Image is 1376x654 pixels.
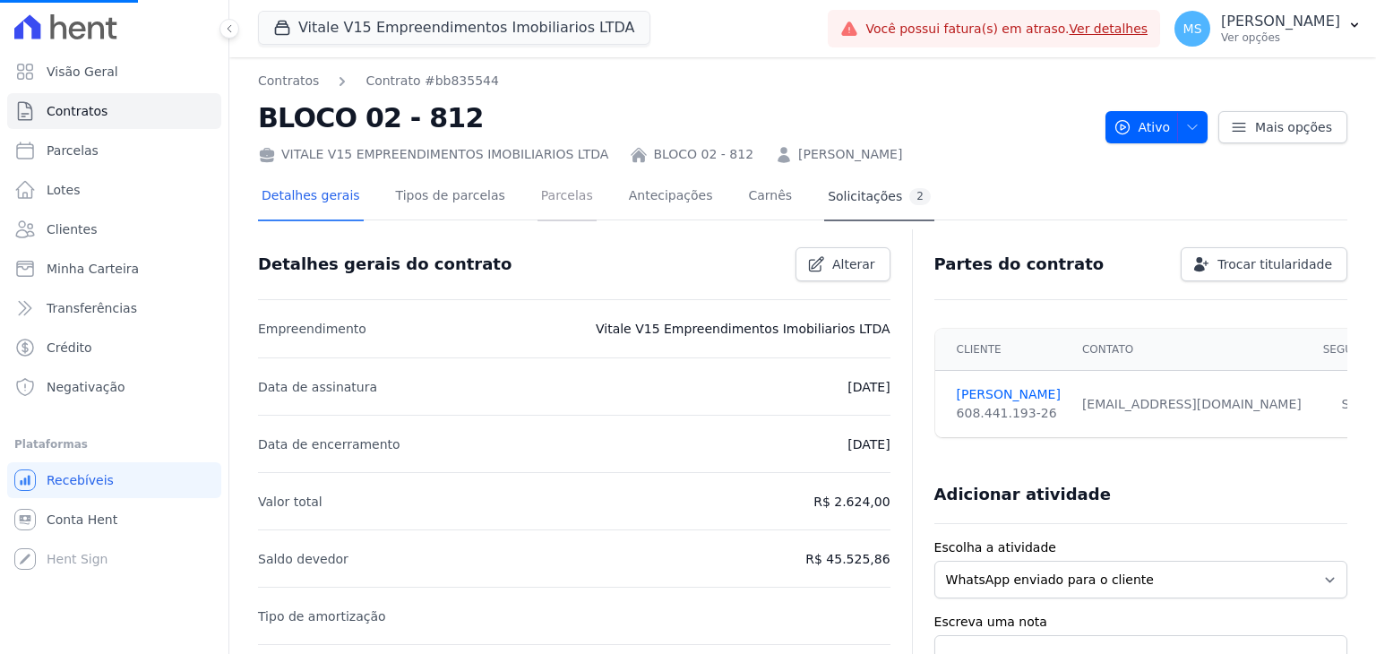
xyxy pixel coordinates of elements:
[865,20,1148,39] span: Você possui fatura(s) em atraso.
[813,491,890,512] p: R$ 2.624,00
[1255,118,1332,136] span: Mais opções
[258,606,386,627] p: Tipo de amortização
[47,63,118,81] span: Visão Geral
[258,318,366,340] p: Empreendimento
[258,72,499,90] nav: Breadcrumb
[7,290,221,326] a: Transferências
[1221,30,1340,45] p: Ver opções
[258,98,1091,138] h2: BLOCO 02 - 812
[909,188,931,205] div: 2
[934,254,1105,275] h3: Partes do contrato
[47,339,92,357] span: Crédito
[258,376,377,398] p: Data de assinatura
[47,260,139,278] span: Minha Carteira
[1082,395,1302,414] div: [EMAIL_ADDRESS][DOMAIN_NAME]
[847,376,890,398] p: [DATE]
[832,255,875,273] span: Alterar
[805,548,890,570] p: R$ 45.525,86
[934,613,1347,632] label: Escreva uma nota
[7,133,221,168] a: Parcelas
[47,471,114,489] span: Recebíveis
[7,330,221,366] a: Crédito
[934,538,1347,557] label: Escolha a atividade
[47,378,125,396] span: Negativação
[7,54,221,90] a: Visão Geral
[828,188,931,205] div: Solicitações
[258,548,348,570] p: Saldo devedor
[625,174,717,221] a: Antecipações
[1221,13,1340,30] p: [PERSON_NAME]
[935,329,1071,371] th: Cliente
[47,142,99,159] span: Parcelas
[14,434,214,455] div: Plataformas
[47,181,81,199] span: Lotes
[653,145,753,164] a: BLOCO 02 - 812
[258,254,512,275] h3: Detalhes gerais do contrato
[847,434,890,455] p: [DATE]
[798,145,902,164] a: [PERSON_NAME]
[258,145,608,164] div: VITALE V15 EMPREENDIMENTOS IMOBILIARIOS LTDA
[47,299,137,317] span: Transferências
[258,434,400,455] p: Data de encerramento
[392,174,509,221] a: Tipos de parcelas
[1183,22,1202,35] span: MS
[1070,22,1148,36] a: Ver detalhes
[47,511,117,529] span: Conta Hent
[1218,111,1347,143] a: Mais opções
[596,318,890,340] p: Vitale V15 Empreendimentos Imobiliarios LTDA
[258,72,319,90] a: Contratos
[258,11,650,45] button: Vitale V15 Empreendimentos Imobiliarios LTDA
[957,385,1061,404] a: [PERSON_NAME]
[258,72,1091,90] nav: Breadcrumb
[1181,247,1347,281] a: Trocar titularidade
[7,369,221,405] a: Negativação
[1105,111,1208,143] button: Ativo
[258,174,364,221] a: Detalhes gerais
[957,404,1061,423] div: 608.441.193-26
[365,72,499,90] a: Contrato #bb835544
[1217,255,1332,273] span: Trocar titularidade
[934,484,1111,505] h3: Adicionar atividade
[824,174,934,221] a: Solicitações2
[7,93,221,129] a: Contratos
[1114,111,1171,143] span: Ativo
[47,102,107,120] span: Contratos
[795,247,890,281] a: Alterar
[1071,329,1312,371] th: Contato
[744,174,795,221] a: Carnês
[7,502,221,538] a: Conta Hent
[7,211,221,247] a: Clientes
[7,462,221,498] a: Recebíveis
[258,491,322,512] p: Valor total
[1160,4,1376,54] button: MS [PERSON_NAME] Ver opções
[47,220,97,238] span: Clientes
[7,251,221,287] a: Minha Carteira
[537,174,597,221] a: Parcelas
[7,172,221,208] a: Lotes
